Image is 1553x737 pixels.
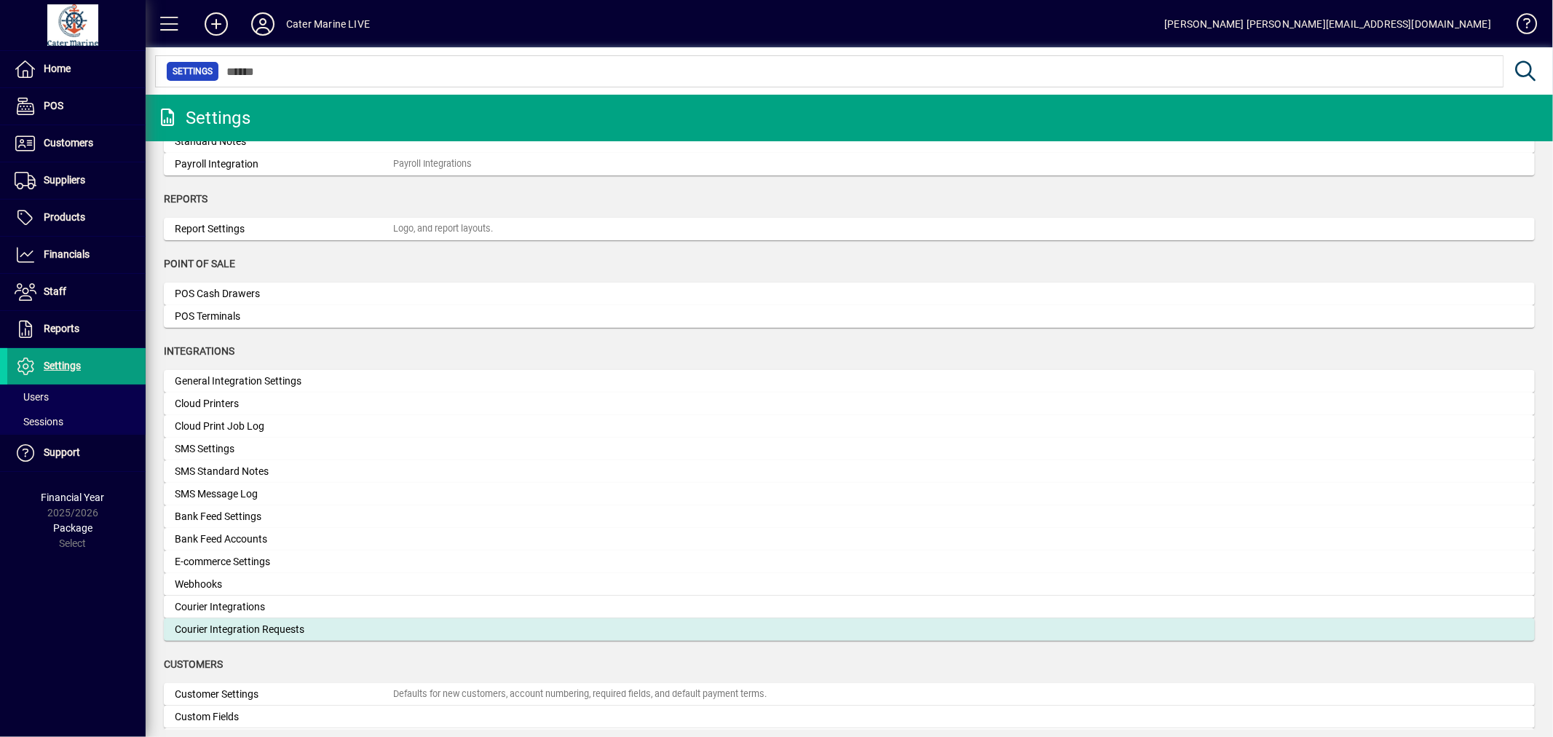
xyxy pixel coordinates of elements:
[15,416,63,427] span: Sessions
[175,157,393,172] div: Payroll Integration
[393,222,493,236] div: Logo, and report layouts.
[7,88,146,125] a: POS
[7,385,146,409] a: Users
[44,174,85,186] span: Suppliers
[164,345,234,357] span: Integrations
[175,286,393,301] div: POS Cash Drawers
[164,153,1535,176] a: Payroll IntegrationPayroll Integrations
[164,573,1535,596] a: Webhooks
[164,393,1535,415] a: Cloud Printers
[7,162,146,199] a: Suppliers
[44,63,71,74] span: Home
[175,419,393,434] div: Cloud Print Job Log
[175,374,393,389] div: General Integration Settings
[15,391,49,403] span: Users
[164,618,1535,641] a: Courier Integration Requests
[393,687,767,701] div: Defaults for new customers, account numbering, required fields, and default payment terms.
[1506,3,1535,50] a: Knowledge Base
[44,211,85,223] span: Products
[7,125,146,162] a: Customers
[164,683,1535,706] a: Customer SettingsDefaults for new customers, account numbering, required fields, and default paym...
[193,11,240,37] button: Add
[44,248,90,260] span: Financials
[164,483,1535,505] a: SMS Message Log
[164,218,1535,240] a: Report SettingsLogo, and report layouts.
[44,360,81,371] span: Settings
[175,577,393,592] div: Webhooks
[157,106,250,130] div: Settings
[7,200,146,236] a: Products
[42,492,105,503] span: Financial Year
[164,130,1535,153] a: Standard Notes
[53,522,92,534] span: Package
[164,258,235,269] span: Point of Sale
[175,554,393,569] div: E-commerce Settings
[7,311,146,347] a: Reports
[44,285,66,297] span: Staff
[164,305,1535,328] a: POS Terminals
[175,309,393,324] div: POS Terminals
[240,11,286,37] button: Profile
[7,237,146,273] a: Financials
[173,64,213,79] span: Settings
[175,134,393,149] div: Standard Notes
[175,709,393,725] div: Custom Fields
[164,438,1535,460] a: SMS Settings
[44,323,79,334] span: Reports
[286,12,370,36] div: Cater Marine LIVE
[164,528,1535,551] a: Bank Feed Accounts
[164,551,1535,573] a: E-commerce Settings
[175,221,393,237] div: Report Settings
[175,486,393,502] div: SMS Message Log
[175,532,393,547] div: Bank Feed Accounts
[164,658,223,670] span: Customers
[7,51,146,87] a: Home
[164,193,208,205] span: Reports
[7,409,146,434] a: Sessions
[44,137,93,149] span: Customers
[175,396,393,411] div: Cloud Printers
[164,505,1535,528] a: Bank Feed Settings
[164,596,1535,618] a: Courier Integrations
[164,370,1535,393] a: General Integration Settings
[175,441,393,457] div: SMS Settings
[164,706,1535,728] a: Custom Fields
[44,446,80,458] span: Support
[164,283,1535,305] a: POS Cash Drawers
[175,599,393,615] div: Courier Integrations
[164,415,1535,438] a: Cloud Print Job Log
[7,435,146,471] a: Support
[44,100,63,111] span: POS
[175,687,393,702] div: Customer Settings
[393,157,472,171] div: Payroll Integrations
[164,460,1535,483] a: SMS Standard Notes
[175,622,393,637] div: Courier Integration Requests
[7,274,146,310] a: Staff
[1164,12,1491,36] div: [PERSON_NAME] [PERSON_NAME][EMAIL_ADDRESS][DOMAIN_NAME]
[175,509,393,524] div: Bank Feed Settings
[175,464,393,479] div: SMS Standard Notes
